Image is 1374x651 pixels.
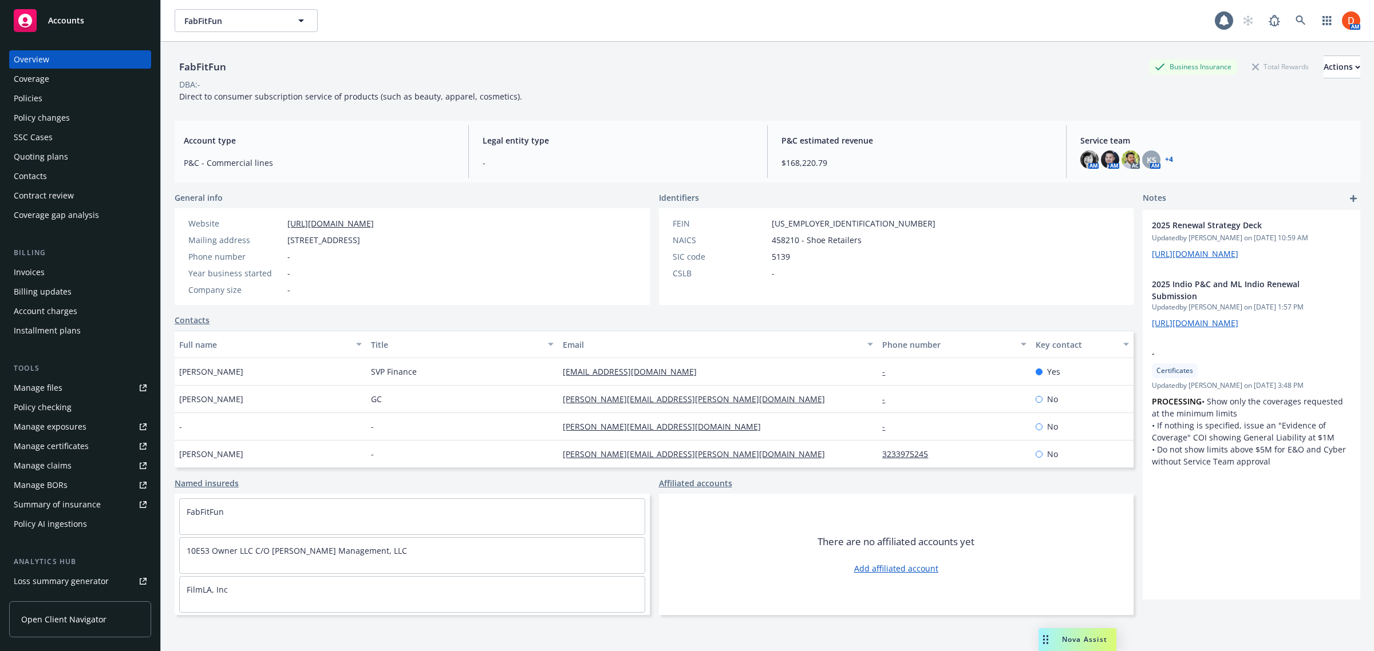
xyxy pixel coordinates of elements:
[188,267,283,279] div: Year business started
[1289,9,1312,32] a: Search
[14,70,49,88] div: Coverage
[772,217,935,229] span: [US_EMPLOYER_IDENTIFICATION_NUMBER]
[483,134,753,146] span: Legal entity type
[175,192,223,204] span: General info
[9,50,151,69] a: Overview
[1122,150,1140,169] img: photo
[175,331,366,358] button: Full name
[9,515,151,533] a: Policy AI ingestions
[175,59,231,74] div: FabFitFun
[1149,59,1237,74] div: Business Insurance
[1165,156,1173,163] a: +4
[673,234,767,246] div: NAICS
[187,584,228,595] a: FilmLA, Inc
[9,283,151,301] a: Billing updates
[1152,317,1238,328] a: [URL][DOMAIN_NAME]
[1152,233,1351,243] span: Updated by [PERSON_NAME] on [DATE] 10:59 AM
[882,366,894,377] a: -
[563,366,706,377] a: [EMAIL_ADDRESS][DOMAIN_NAME]
[1152,396,1202,407] strong: PROCESSING
[882,421,894,432] a: -
[9,418,151,436] a: Manage exposures
[9,572,151,590] a: Loss summary generator
[14,89,42,108] div: Policies
[371,366,417,378] span: SVP Finance
[9,109,151,127] a: Policy changes
[1036,339,1116,351] div: Key contact
[188,251,283,263] div: Phone number
[781,157,1052,169] span: $168,220.79
[184,157,455,169] span: P&C - Commercial lines
[1101,150,1119,169] img: photo
[287,234,360,246] span: [STREET_ADDRESS]
[9,186,151,205] a: Contract review
[1152,278,1321,302] span: 2025 Indio P&C and ML Indio Renewal Submission
[1263,9,1286,32] a: Report a Bug
[14,283,72,301] div: Billing updates
[14,476,68,494] div: Manage BORs
[14,495,101,514] div: Summary of insurance
[9,302,151,320] a: Account charges
[21,613,106,625] span: Open Client Navigator
[9,398,151,416] a: Policy checking
[563,421,770,432] a: [PERSON_NAME][EMAIL_ADDRESS][DOMAIN_NAME]
[9,321,151,340] a: Installment plans
[1152,219,1321,231] span: 2025 Renewal Strategy Deck
[179,366,243,378] span: [PERSON_NAME]
[371,420,374,432] span: -
[673,267,767,279] div: CSLB
[175,477,239,489] a: Named insureds
[1237,9,1259,32] a: Start snowing
[14,398,72,416] div: Policy checking
[371,339,541,351] div: Title
[1347,192,1360,205] a: add
[14,109,70,127] div: Policy changes
[878,331,1031,358] button: Phone number
[14,379,62,397] div: Manage files
[9,128,151,146] a: SSC Cases
[175,9,318,32] button: FabFitFun
[14,437,89,455] div: Manage certificates
[9,89,151,108] a: Policies
[772,251,790,263] span: 5139
[14,50,49,69] div: Overview
[1143,338,1360,477] div: -CertificatesUpdatedby [PERSON_NAME] on [DATE] 3:48 PMPROCESSING• Show only the coverages request...
[14,167,47,185] div: Contacts
[14,321,81,340] div: Installment plans
[287,218,374,229] a: [URL][DOMAIN_NAME]
[1047,420,1058,432] span: No
[1316,9,1339,32] a: Switch app
[14,418,86,436] div: Manage exposures
[9,476,151,494] a: Manage BORs
[9,379,151,397] a: Manage files
[179,420,182,432] span: -
[179,339,349,351] div: Full name
[9,363,151,374] div: Tools
[9,5,151,37] a: Accounts
[179,448,243,460] span: [PERSON_NAME]
[673,251,767,263] div: SIC code
[287,284,290,296] span: -
[188,217,283,229] div: Website
[366,331,558,358] button: Title
[14,186,74,205] div: Contract review
[1342,11,1360,30] img: photo
[14,302,77,320] div: Account charges
[1156,366,1193,376] span: Certificates
[673,217,767,229] div: FEIN
[9,148,151,166] a: Quoting plans
[9,495,151,514] a: Summary of insurance
[184,15,283,27] span: FabFitFun
[854,562,938,574] a: Add affiliated account
[14,148,68,166] div: Quoting plans
[188,234,283,246] div: Mailing address
[1152,302,1351,312] span: Updated by [PERSON_NAME] on [DATE] 1:57 PM
[188,284,283,296] div: Company size
[1080,150,1099,169] img: photo
[9,70,151,88] a: Coverage
[1143,269,1360,338] div: 2025 Indio P&C and ML Indio Renewal SubmissionUpdatedby [PERSON_NAME] on [DATE] 1:57 PM[URL][DOMA...
[483,157,753,169] span: -
[287,251,290,263] span: -
[882,339,1014,351] div: Phone number
[1039,628,1053,651] div: Drag to move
